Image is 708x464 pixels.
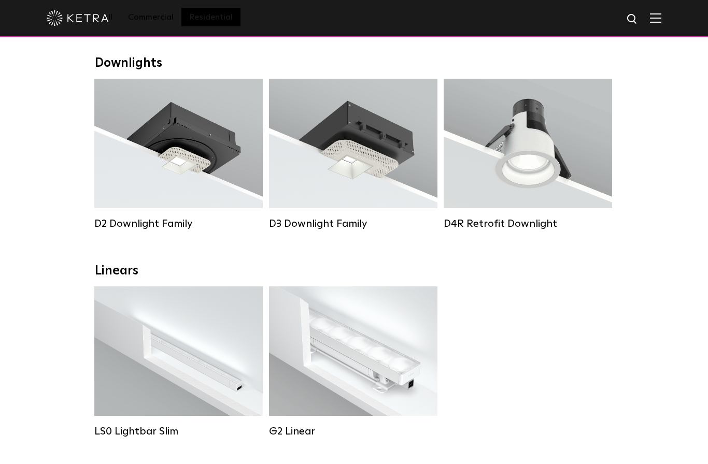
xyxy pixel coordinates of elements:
[269,425,437,438] div: G2 Linear
[626,13,639,26] img: search icon
[269,218,437,230] div: D3 Downlight Family
[94,218,263,230] div: D2 Downlight Family
[94,286,263,437] a: LS0 Lightbar Slim Lumen Output:200 / 350Colors:White / BlackControl:X96 Controller
[444,79,612,229] a: D4R Retrofit Downlight Lumen Output:800Colors:White / BlackBeam Angles:15° / 25° / 40° / 60°Watta...
[47,10,109,26] img: ketra-logo-2019-white
[444,218,612,230] div: D4R Retrofit Downlight
[269,79,437,229] a: D3 Downlight Family Lumen Output:700 / 900 / 1100Colors:White / Black / Silver / Bronze / Paintab...
[95,56,613,71] div: Downlights
[269,286,437,437] a: G2 Linear Lumen Output:400 / 700 / 1000Colors:WhiteBeam Angles:Flood / [GEOGRAPHIC_DATA] / Narrow...
[95,264,613,279] div: Linears
[650,13,661,23] img: Hamburger%20Nav.svg
[94,79,263,229] a: D2 Downlight Family Lumen Output:1200Colors:White / Black / Gloss Black / Silver / Bronze / Silve...
[94,425,263,438] div: LS0 Lightbar Slim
